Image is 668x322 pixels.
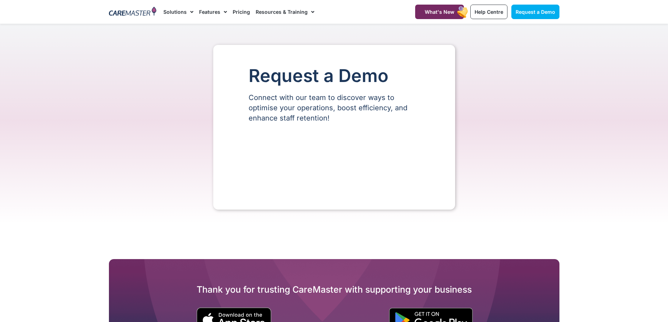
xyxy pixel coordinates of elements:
iframe: Form 0 [249,135,420,188]
a: Help Centre [470,5,507,19]
span: Help Centre [475,9,503,15]
span: What's New [425,9,454,15]
h1: Request a Demo [249,66,420,86]
span: Request a Demo [516,9,555,15]
p: Connect with our team to discover ways to optimise your operations, boost efficiency, and enhance... [249,93,420,123]
a: Request a Demo [511,5,559,19]
img: CareMaster Logo [109,7,157,17]
a: What's New [415,5,464,19]
h2: Thank you for trusting CareMaster with supporting your business [109,284,559,295]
